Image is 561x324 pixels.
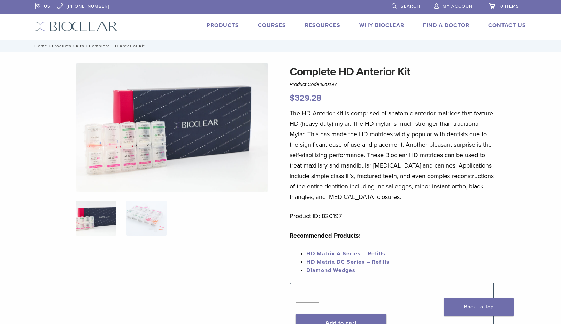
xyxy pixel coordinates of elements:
a: Why Bioclear [359,22,404,29]
img: Complete HD Anterior Kit - Image 2 [126,201,167,236]
span: Search [401,3,420,9]
a: Kits [76,44,84,48]
img: IMG_8088-1-324x324.jpg [76,201,116,236]
span: $ [290,93,295,103]
p: The HD Anterior Kit is comprised of anatomic anterior matrices that feature HD (heavy duty) mylar... [290,108,494,202]
img: Bioclear [35,21,117,31]
span: / [47,44,52,48]
a: HD Matrix A Series – Refills [306,250,385,257]
a: Diamond Wedges [306,267,355,274]
strong: Recommended Products: [290,232,361,239]
a: Courses [258,22,286,29]
img: Complete HD Anterior Kit - Image 2 [99,192,244,288]
a: Back To Top [444,298,514,316]
nav: Complete HD Anterior Kit [30,40,531,52]
a: Home [32,44,47,48]
img: IMG_8088 (1) [76,63,268,192]
p: Product ID: 820197 [290,211,494,221]
span: 0 items [500,3,519,9]
a: Resources [305,22,340,29]
a: Find A Doctor [423,22,469,29]
h1: Complete HD Anterior Kit [290,63,494,80]
a: HD Matrix DC Series – Refills [306,259,390,265]
span: / [84,44,89,48]
a: Products [52,44,71,48]
span: Product Code: [290,82,337,87]
span: / [71,44,76,48]
span: My Account [443,3,475,9]
span: 820197 [321,82,337,87]
a: Contact Us [488,22,526,29]
bdi: 329.28 [290,93,322,103]
a: Products [207,22,239,29]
